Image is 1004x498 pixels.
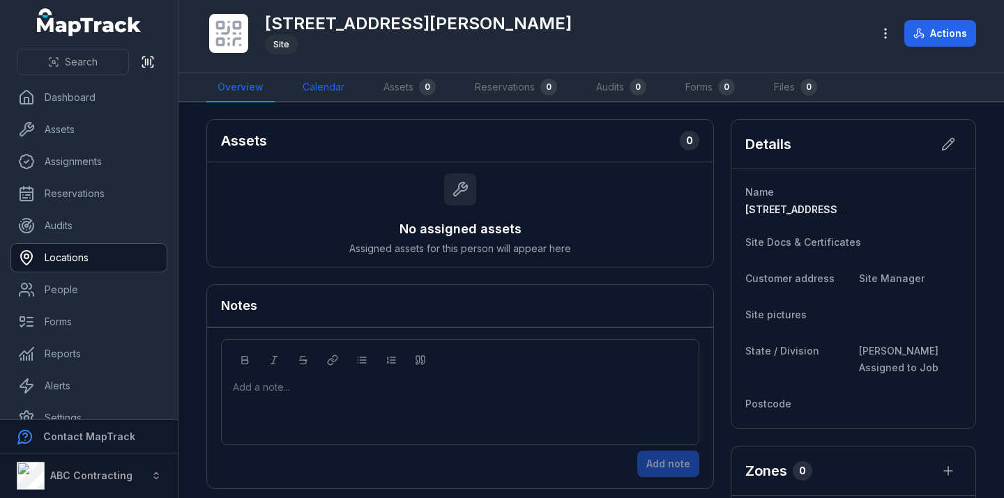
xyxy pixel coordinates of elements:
[372,73,447,102] a: Assets0
[745,236,861,248] span: Site Docs & Certificates
[400,219,522,239] h3: No assigned assets
[65,55,98,69] span: Search
[11,372,167,400] a: Alerts
[745,309,807,320] span: Site pictures
[17,49,129,75] button: Search
[745,461,787,481] h2: Zones
[11,180,167,208] a: Reservations
[745,186,774,198] span: Name
[11,148,167,176] a: Assignments
[11,404,167,432] a: Settings
[793,461,812,481] div: 0
[265,35,298,54] div: Site
[745,134,791,154] h2: Details
[800,79,817,95] div: 0
[745,345,819,357] span: State / Division
[674,73,746,102] a: Forms0
[763,73,828,102] a: Files0
[745,398,791,410] span: Postcode
[265,13,572,35] h1: [STREET_ADDRESS][PERSON_NAME]
[859,345,938,373] span: [PERSON_NAME] Assigned to Job
[745,203,922,215] span: [STREET_ADDRESS][PERSON_NAME]
[859,272,925,284] span: Site Manager
[50,469,132,481] strong: ABC Contracting
[221,131,267,150] h2: Assets
[419,79,436,95] div: 0
[11,212,167,240] a: Audits
[11,84,167,111] a: Dashboard
[680,131,699,150] div: 0
[904,20,976,47] button: Actions
[630,79,646,95] div: 0
[43,430,135,442] strong: Contact MapTrack
[11,116,167,143] a: Assets
[585,73,657,102] a: Audits0
[718,79,735,95] div: 0
[11,276,167,304] a: People
[349,242,571,256] span: Assigned assets for this person will appear here
[540,79,557,95] div: 0
[11,308,167,336] a: Forms
[464,73,568,102] a: Reservations0
[11,340,167,368] a: Reports
[221,296,257,316] h3: Notes
[291,73,356,102] a: Calendar
[745,272,835,284] span: Customer address
[206,73,275,102] a: Overview
[11,244,167,272] a: Locations
[37,8,142,36] a: MapTrack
